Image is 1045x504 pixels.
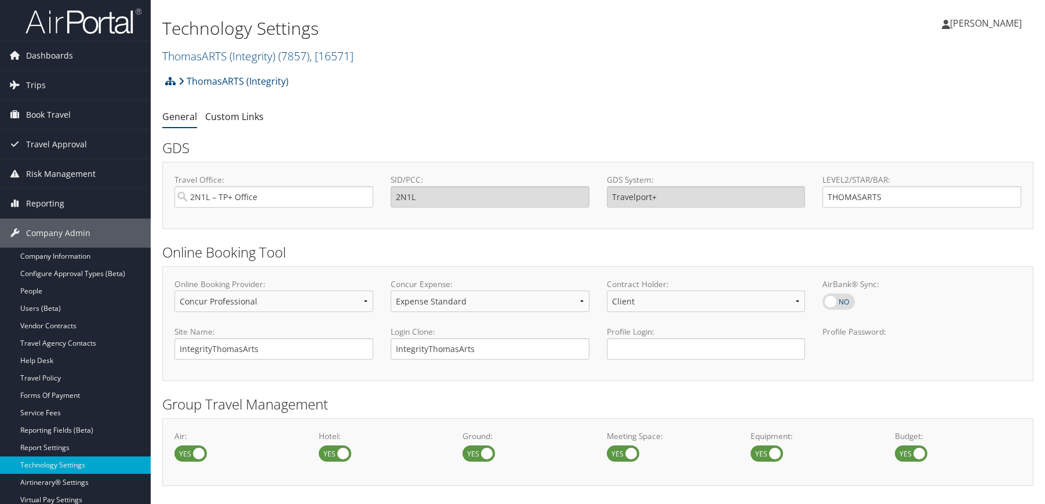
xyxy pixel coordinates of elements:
[162,16,743,41] h1: Technology Settings
[26,41,73,70] span: Dashboards
[391,278,589,290] label: Concur Expense:
[162,48,354,64] a: ThomasARTS (Integrity)
[607,326,806,359] label: Profile Login:
[822,278,1021,290] label: AirBank® Sync:
[822,326,1021,359] label: Profile Password:
[26,159,96,188] span: Risk Management
[174,326,373,338] label: Site Name:
[319,430,446,442] label: Hotel:
[26,219,90,248] span: Company Admin
[205,110,264,123] a: Custom Links
[607,278,806,290] label: Contract Holder:
[179,70,289,93] a: ThomasARTS (Integrity)
[895,430,1022,442] label: Budget:
[607,338,806,360] input: Profile Login:
[174,174,373,186] label: Travel Office:
[26,71,46,100] span: Trips
[26,130,87,159] span: Travel Approval
[174,430,301,442] label: Air:
[26,8,141,35] img: airportal-logo.png
[391,326,589,338] label: Login Clone:
[162,242,1033,262] h2: Online Booking Tool
[391,174,589,186] label: SID/PCC:
[822,174,1021,186] label: LEVEL2/STAR/BAR:
[162,394,1033,414] h2: Group Travel Management
[26,100,71,129] span: Book Travel
[822,293,855,310] label: AirBank® Sync
[162,110,197,123] a: General
[607,430,734,442] label: Meeting Space:
[751,430,877,442] label: Equipment:
[310,48,354,64] span: , [ 16571 ]
[26,189,64,218] span: Reporting
[942,6,1033,41] a: [PERSON_NAME]
[162,138,1025,158] h2: GDS
[463,430,589,442] label: Ground:
[174,278,373,290] label: Online Booking Provider:
[278,48,310,64] span: ( 7857 )
[607,174,806,186] label: GDS System:
[950,17,1022,30] span: [PERSON_NAME]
